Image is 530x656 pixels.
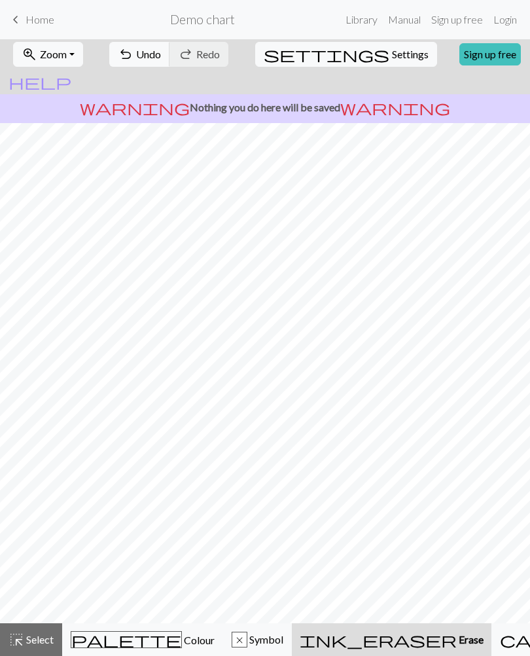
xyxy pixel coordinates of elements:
a: Sign up free [459,43,521,65]
span: Undo [136,48,161,60]
a: Sign up free [426,7,488,33]
span: Select [24,633,54,646]
span: help [9,73,71,91]
p: Nothing you do here will be saved [5,100,525,115]
span: Colour [182,634,215,646]
button: Colour [62,623,223,656]
span: highlight_alt [9,630,24,649]
span: Erase [457,633,484,646]
a: Home [8,9,54,31]
button: Undo [109,42,170,67]
span: Home [26,13,54,26]
span: warning [340,98,450,117]
span: settings [264,45,389,64]
a: Library [340,7,383,33]
span: undo [118,45,133,64]
a: Login [488,7,522,33]
span: Zoom [40,48,67,60]
button: Erase [292,623,491,656]
button: x Symbol [223,623,292,656]
span: keyboard_arrow_left [8,10,24,29]
span: Symbol [247,633,283,646]
span: warning [80,98,190,117]
a: Manual [383,7,426,33]
div: x [232,632,247,648]
button: SettingsSettings [255,42,437,67]
button: Zoom [13,42,83,67]
h2: Demo chart [170,12,235,27]
span: zoom_in [22,45,37,64]
span: palette [71,630,181,649]
span: ink_eraser [300,630,457,649]
i: Settings [264,46,389,62]
span: Settings [392,46,429,62]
